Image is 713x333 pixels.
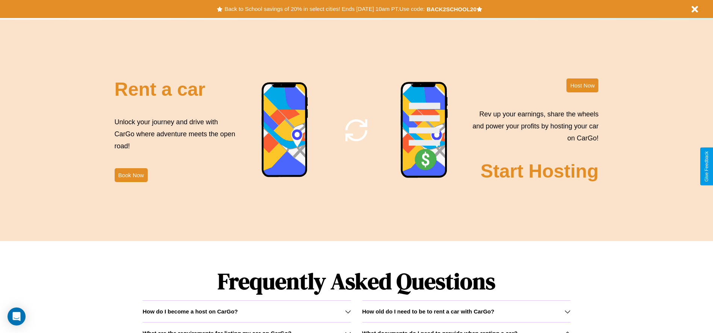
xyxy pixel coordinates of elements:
img: phone [261,82,309,178]
h3: How old do I need to be to rent a car with CarGo? [362,308,495,315]
b: BACK2SCHOOL20 [427,6,477,12]
h1: Frequently Asked Questions [142,262,570,300]
button: Back to School savings of 20% in select cities! Ends [DATE] 10am PT.Use code: [223,4,426,14]
div: Give Feedback [704,151,709,182]
h3: How do I become a host on CarGo? [142,308,238,315]
h2: Rent a car [115,78,206,100]
div: Open Intercom Messenger [8,307,26,325]
p: Unlock your journey and drive with CarGo where adventure meets the open road! [115,116,238,152]
img: phone [400,81,448,179]
button: Book Now [115,168,148,182]
p: Rev up your earnings, share the wheels and power your profits by hosting your car on CarGo! [468,108,598,145]
h2: Start Hosting [481,160,599,182]
button: Host Now [566,78,598,92]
